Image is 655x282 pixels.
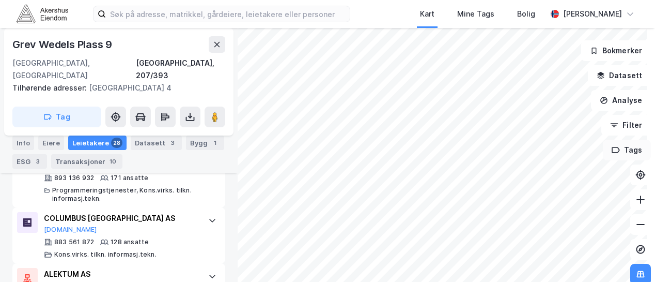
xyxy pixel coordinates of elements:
[111,174,148,182] div: 171 ansatte
[17,5,68,23] img: akershus-eiendom-logo.9091f326c980b4bce74ccdd9f866810c.svg
[44,212,198,225] div: COLUMBUS [GEOGRAPHIC_DATA] AS
[601,115,651,136] button: Filter
[44,226,97,234] button: [DOMAIN_NAME]
[12,57,136,82] div: [GEOGRAPHIC_DATA], [GEOGRAPHIC_DATA]
[210,138,220,148] div: 1
[51,154,122,169] div: Transaksjoner
[186,136,224,150] div: Bygg
[603,140,651,160] button: Tags
[131,136,182,150] div: Datasett
[12,107,101,127] button: Tag
[12,136,34,150] div: Info
[563,8,622,20] div: [PERSON_NAME]
[517,8,535,20] div: Bolig
[12,82,217,94] div: [GEOGRAPHIC_DATA] 4
[106,6,350,22] input: Søk på adresse, matrikkel, gårdeiere, leietakere eller personer
[44,268,198,280] div: ALEKTUM AS
[581,40,651,61] button: Bokmerker
[38,136,64,150] div: Eiere
[591,90,651,111] button: Analyse
[167,138,178,148] div: 3
[54,250,157,259] div: Kons.virks. tilkn. informasj.tekn.
[12,83,89,92] span: Tilhørende adresser:
[12,36,114,53] div: Grev Wedels Plass 9
[588,65,651,86] button: Datasett
[603,232,655,282] div: Kontrollprogram for chat
[12,154,47,169] div: ESG
[107,156,118,167] div: 10
[111,238,149,246] div: 128 ansatte
[68,136,127,150] div: Leietakere
[54,238,94,246] div: 883 561 872
[420,8,434,20] div: Kart
[136,57,225,82] div: [GEOGRAPHIC_DATA], 207/393
[52,186,198,203] div: Programmeringstjenester, Kons.virks. tilkn. informasj.tekn.
[457,8,494,20] div: Mine Tags
[603,232,655,282] iframe: Chat Widget
[33,156,43,167] div: 3
[111,138,122,148] div: 28
[54,174,94,182] div: 893 136 932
